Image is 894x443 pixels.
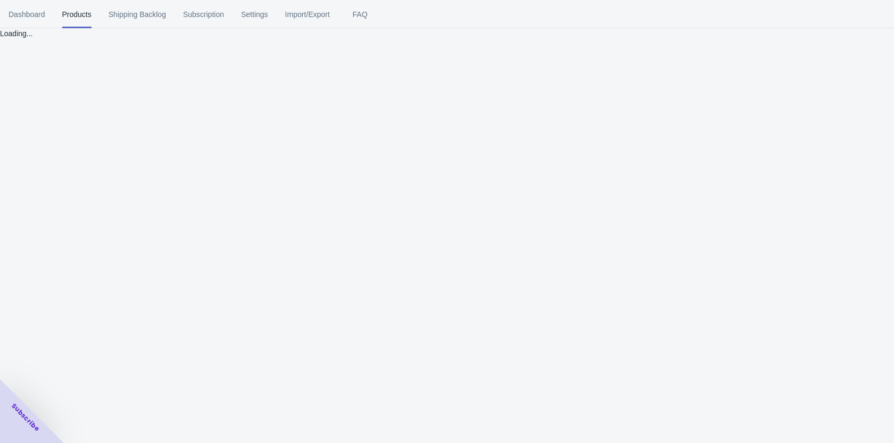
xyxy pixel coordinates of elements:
span: Subscription [183,1,224,28]
span: Dashboard [9,1,45,28]
span: FAQ [347,1,374,28]
span: Shipping Backlog [109,1,166,28]
span: Products [62,1,92,28]
span: Settings [241,1,268,28]
span: Subscribe [10,401,42,433]
span: Import/Export [285,1,330,28]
